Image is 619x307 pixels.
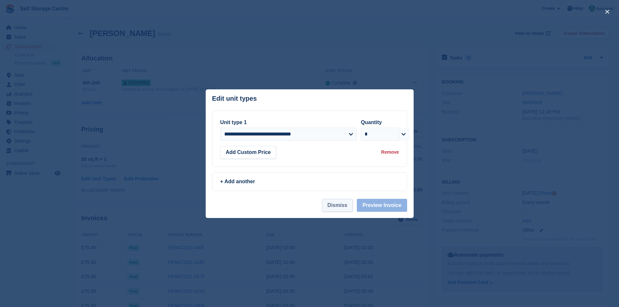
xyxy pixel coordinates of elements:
div: Remove [381,149,399,156]
div: + Add another [220,178,399,185]
p: Edit unit types [212,95,257,102]
button: Add Custom Price [220,146,277,159]
a: + Add another [212,172,407,191]
label: Quantity [361,120,382,125]
button: close [602,6,613,17]
button: Preview Invoice [357,199,407,212]
button: Dismiss [322,199,353,212]
label: Unit type 1 [220,120,247,125]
